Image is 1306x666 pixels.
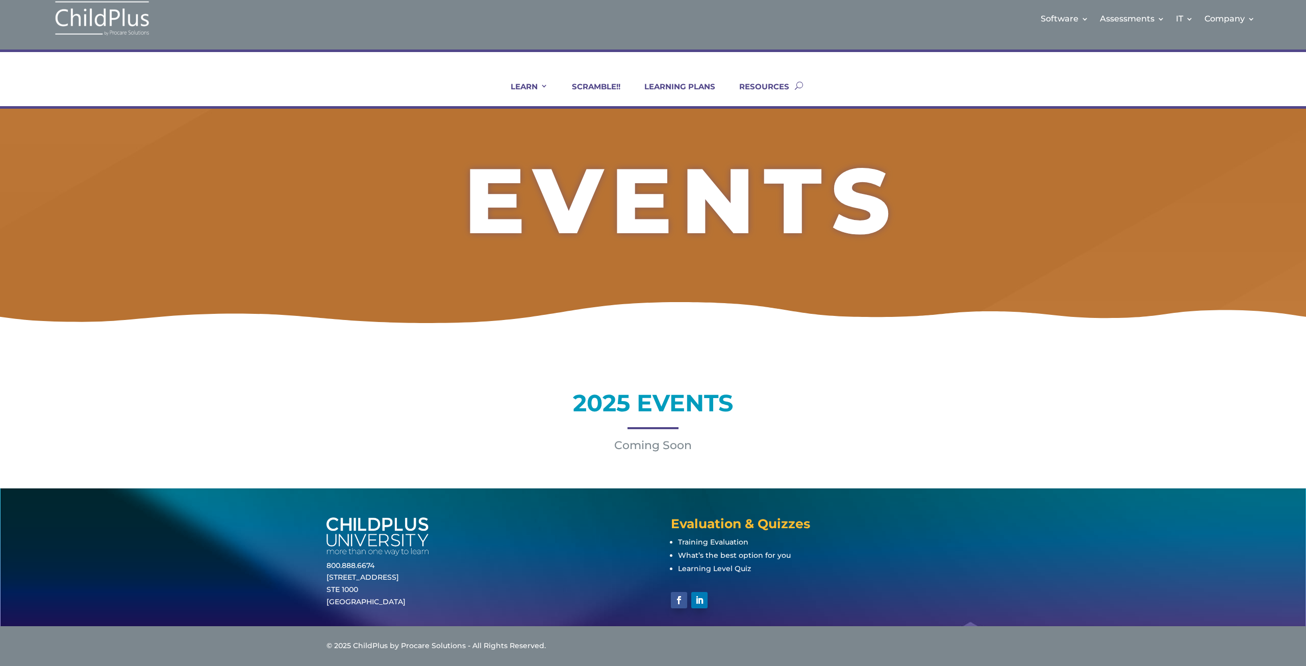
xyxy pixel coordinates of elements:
[326,517,429,556] img: white-cpu-wordmark
[632,82,715,106] a: LEARNING PLANS
[355,155,1008,252] h2: EVENTS
[678,537,748,547] a: Training Evaluation
[671,517,979,535] h4: Evaluation & Quizzes
[326,391,979,420] h1: 2025 EVENTS
[671,592,687,608] a: Follow on Facebook
[726,82,789,106] a: RESOURCES
[498,82,548,106] a: LEARN
[559,82,620,106] a: SCRAMBLE!!
[326,439,979,452] p: Coming Soon
[326,640,979,652] div: © 2025 ChildPlus by Procare Solutions - All Rights Reserved.
[326,561,374,570] a: 800.888.6674
[678,564,751,573] a: Learning Level Quiz
[326,573,406,606] a: [STREET_ADDRESS]STE 1000[GEOGRAPHIC_DATA]
[691,592,708,608] a: Follow on LinkedIn
[678,551,791,560] a: What’s the best option for you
